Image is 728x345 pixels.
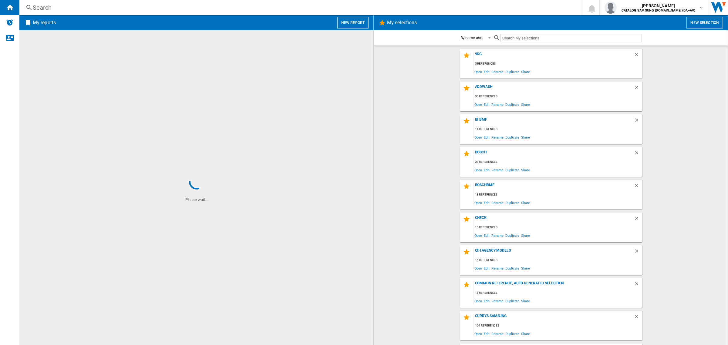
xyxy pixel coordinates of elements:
span: Duplicate [504,297,520,305]
span: Open [474,199,483,207]
span: Share [520,231,531,239]
span: Share [520,199,531,207]
span: Share [520,297,531,305]
span: Edit [483,264,490,272]
img: profile.jpg [605,2,617,14]
span: Duplicate [504,68,520,76]
b: CATALOG SAMSUNG [DOMAIN_NAME] (DA+AV) [622,8,695,12]
div: 13 references [474,289,642,297]
div: By name asc. [460,35,483,40]
div: 169 references [474,322,642,330]
span: Edit [483,100,490,109]
span: Duplicate [504,133,520,141]
div: Search [33,3,566,12]
span: Duplicate [504,264,520,272]
div: Delete [634,150,642,158]
span: Rename [490,68,504,76]
div: check [474,216,634,224]
div: Delete [634,248,642,256]
span: Rename [490,100,504,109]
div: 11 references [474,126,642,133]
span: Open [474,166,483,174]
span: Share [520,68,531,76]
span: [PERSON_NAME] [622,3,695,9]
button: New report [337,17,369,28]
h2: My reports [32,17,57,28]
span: Rename [490,166,504,174]
span: Duplicate [504,166,520,174]
div: Delete [634,183,642,191]
span: Edit [483,68,490,76]
div: Delete [634,314,642,322]
div: Delete [634,117,642,126]
div: Delete [634,85,642,93]
span: Edit [483,330,490,338]
div: 28 references [474,158,642,166]
div: Common reference, auto generated selection [474,281,634,289]
span: Duplicate [504,330,520,338]
ng-transclude: Please wait... [185,197,208,202]
div: AddWash [474,85,634,93]
div: Delete [634,281,642,289]
div: 15 references [474,224,642,231]
div: Bosch [474,150,634,158]
div: 18 references [474,191,642,199]
span: Edit [483,199,490,207]
span: Share [520,166,531,174]
span: Duplicate [504,100,520,109]
span: Rename [490,297,504,305]
div: Delete [634,216,642,224]
span: Share [520,330,531,338]
span: Rename [490,330,504,338]
div: Delete [634,52,642,60]
span: Share [520,264,531,272]
span: Edit [483,133,490,141]
div: 9kg [474,52,634,60]
span: Open [474,264,483,272]
span: Open [474,297,483,305]
div: 15 references [474,256,642,264]
span: Edit [483,297,490,305]
span: Share [520,133,531,141]
span: Open [474,100,483,109]
div: 5 references [474,60,642,68]
div: BoschBMF [474,183,634,191]
span: Edit [483,166,490,174]
input: Search My selections [500,34,642,42]
div: 30 references [474,93,642,100]
h2: My selections [386,17,418,28]
span: Open [474,133,483,141]
span: Rename [490,231,504,239]
span: Edit [483,231,490,239]
span: Open [474,330,483,338]
div: BI BMF [474,117,634,126]
span: Rename [490,133,504,141]
span: Open [474,231,483,239]
span: Duplicate [504,231,520,239]
span: Open [474,68,483,76]
img: alerts-logo.svg [6,19,13,26]
div: Currys Samsung [474,314,634,322]
button: New selection [686,17,723,28]
span: Duplicate [504,199,520,207]
span: Rename [490,264,504,272]
div: CIH agency models [474,248,634,256]
span: Share [520,100,531,109]
span: Rename [490,199,504,207]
